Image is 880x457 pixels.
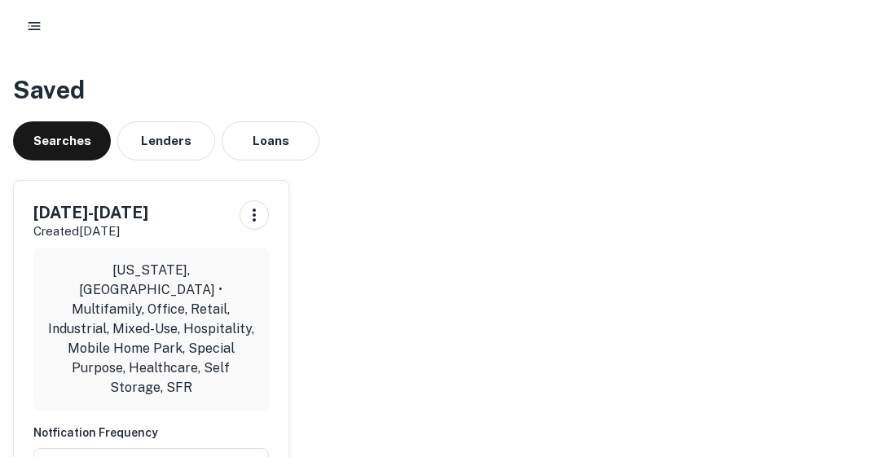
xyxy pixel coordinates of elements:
[13,121,111,160] button: Searches
[33,222,148,241] p: Created [DATE]
[33,200,148,225] h5: [DATE]-[DATE]
[117,121,215,160] button: Lenders
[33,424,269,442] h6: Notfication Frequency
[222,121,319,160] button: Loans
[46,261,256,398] p: [US_STATE], [GEOGRAPHIC_DATA] • Multifamily, Office, Retail, Industrial, Mixed-Use, Hospitality, ...
[799,327,880,405] iframe: Chat Widget
[13,72,867,108] h3: Saved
